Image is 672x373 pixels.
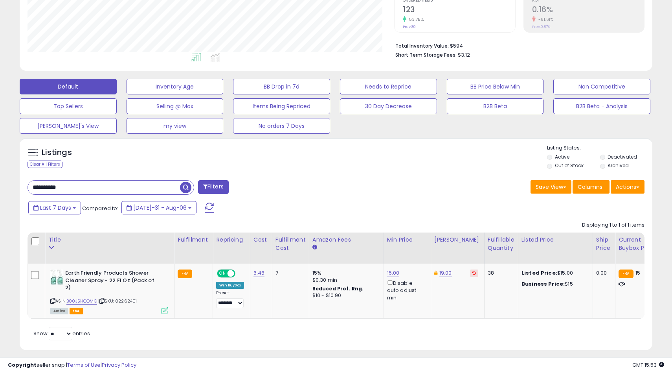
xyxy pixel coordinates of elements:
b: Business Price: [521,280,565,288]
div: $0.30 min [312,277,378,284]
a: 19.00 [439,269,452,277]
label: Archived [608,162,629,169]
button: my view [127,118,224,134]
div: $15 [521,281,587,288]
strong: Copyright [8,361,37,369]
b: Reduced Prof. Rng. [312,285,364,292]
b: Listed Price: [521,269,557,277]
li: $594 [395,41,639,50]
button: Items Being Repriced [233,98,330,114]
img: 51zDPo-imCL._SL40_.jpg [50,270,63,285]
p: Listing States: [547,144,652,152]
button: B2B Beta [447,98,544,114]
div: Title [48,236,171,244]
button: Default [20,79,117,94]
div: [PERSON_NAME] [434,236,481,244]
div: seller snap | | [8,362,136,369]
span: 15 [635,269,640,277]
span: $3.12 [458,51,470,59]
a: Privacy Policy [102,361,136,369]
h2: 123 [403,5,515,16]
button: B2B Beta - Analysis [553,98,650,114]
small: -81.61% [536,17,554,22]
small: FBA [178,270,192,278]
div: Current Buybox Price [619,236,659,252]
button: BB Price Below Min [447,79,544,94]
div: $10 - $10.90 [312,292,378,299]
button: 30 Day Decrease [340,98,437,114]
span: Show: entries [33,330,90,337]
small: 53.75% [406,17,424,22]
div: Amazon Fees [312,236,380,244]
button: BB Drop in 7d [233,79,330,94]
button: Non Competitive [553,79,650,94]
div: Listed Price [521,236,589,244]
div: Disable auto adjust min [387,279,425,301]
b: Total Inventory Value: [395,42,449,49]
button: Top Sellers [20,98,117,114]
div: Fulfillment Cost [275,236,306,252]
label: Out of Stock [555,162,584,169]
label: Active [555,153,569,160]
div: 15% [312,270,378,277]
h2: 0.16% [532,5,644,16]
div: Ship Price [596,236,612,252]
button: Filters [198,180,229,194]
span: ON [218,270,228,277]
button: Columns [573,180,610,194]
button: No orders 7 Days [233,118,330,134]
span: Columns [578,183,602,191]
div: ASIN: [50,270,168,313]
div: Win BuyBox [216,282,244,289]
span: OFF [234,270,247,277]
a: 6.46 [253,269,265,277]
button: Actions [611,180,644,194]
label: Deactivated [608,153,637,160]
div: 0.00 [596,270,609,277]
div: Cost [253,236,269,244]
div: 38 [488,270,512,277]
span: 2025-08-14 15:53 GMT [632,361,664,369]
div: Repricing [216,236,247,244]
div: Min Price [387,236,428,244]
b: Short Term Storage Fees: [395,52,457,58]
b: Earth Friendly Products Shower Cleaner Spray - 22 Fl Oz (Pack of 2) [65,270,161,294]
h5: Listings [42,147,72,158]
div: Displaying 1 to 1 of 1 items [582,222,644,229]
div: Fulfillment [178,236,209,244]
span: [DATE]-31 - Aug-06 [133,204,187,212]
span: Compared to: [82,205,118,212]
small: Amazon Fees. [312,244,317,251]
div: $15.00 [521,270,587,277]
button: Last 7 Days [28,201,81,214]
button: Selling @ Max [127,98,224,114]
a: 15.00 [387,269,400,277]
button: [DATE]-31 - Aug-06 [121,201,196,214]
div: Fulfillable Quantity [488,236,515,252]
div: Clear All Filters [28,161,62,168]
span: FBA [70,308,83,314]
button: Inventory Age [127,79,224,94]
button: Save View [531,180,571,194]
button: Needs to Reprice [340,79,437,94]
span: | SKU: 02262401 [98,298,137,304]
small: FBA [619,270,633,278]
button: [PERSON_NAME]'s View [20,118,117,134]
span: All listings currently available for purchase on Amazon [50,308,68,314]
a: B00J5HCOMG [66,298,97,305]
small: Prev: 0.87% [532,24,550,29]
div: Preset: [216,290,244,308]
span: Last 7 Days [40,204,71,212]
small: Prev: 80 [403,24,416,29]
a: Terms of Use [67,361,101,369]
div: 7 [275,270,303,277]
